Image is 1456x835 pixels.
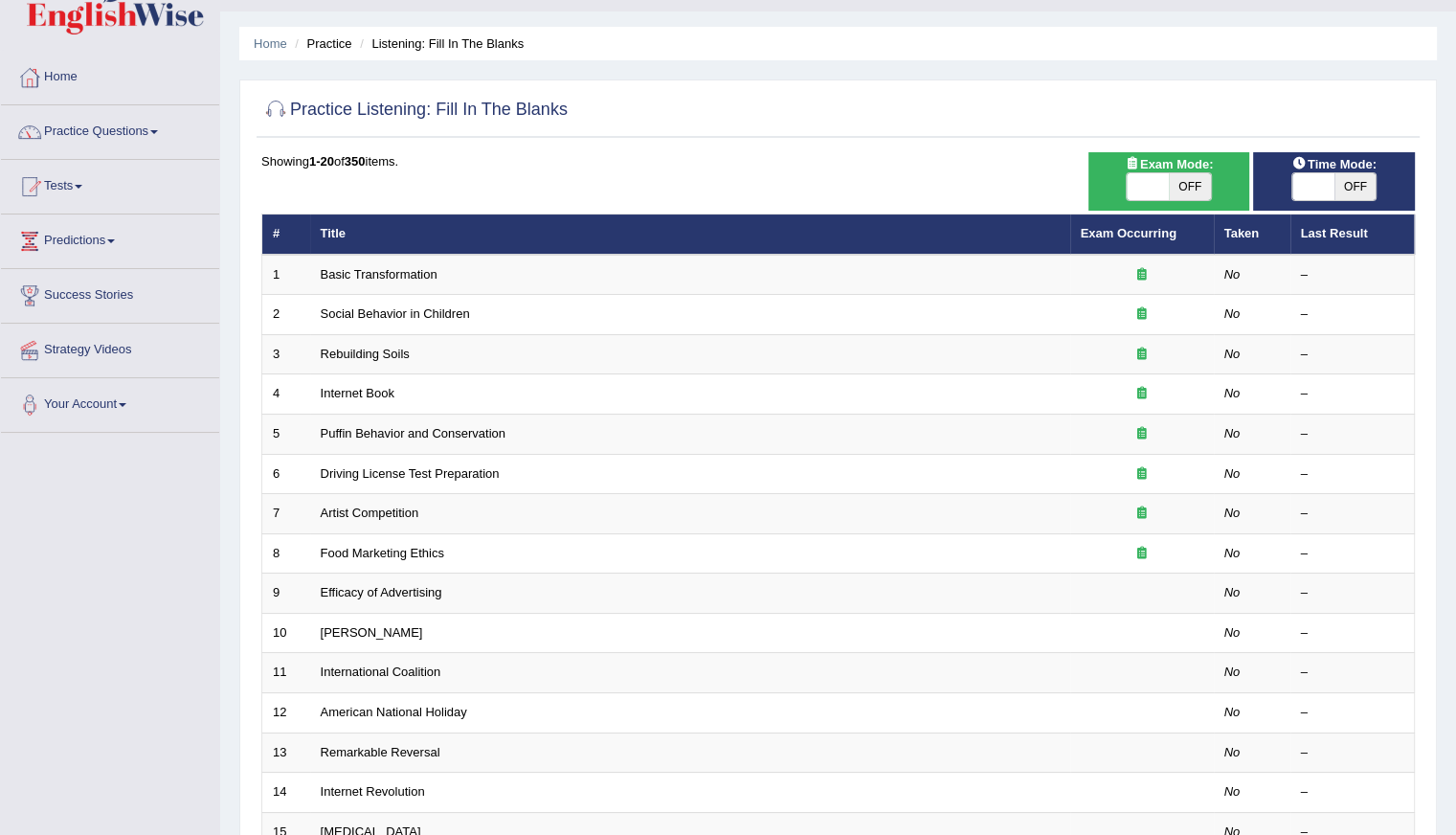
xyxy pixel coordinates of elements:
a: Basic Transformation [321,267,437,282]
em: No [1224,585,1241,599]
a: Home [1,51,219,99]
span: Exam Mode: [1117,154,1221,174]
div: – [1301,545,1404,563]
em: No [1224,506,1241,520]
td: 7 [262,494,310,534]
td: 6 [262,454,310,494]
em: No [1224,267,1241,282]
span: Time Mode: [1285,154,1384,174]
a: Tests [1,160,219,208]
td: 12 [262,692,310,733]
div: – [1301,425,1404,443]
div: Exam occurring question [1081,346,1203,364]
a: Exam Occurring [1081,226,1176,240]
a: American National Holiday [321,705,467,719]
div: – [1301,266,1404,284]
td: 11 [262,653,310,693]
a: Artist Competition [321,506,419,520]
a: Home [254,36,287,51]
div: – [1301,624,1404,643]
div: Exam occurring question [1081,385,1203,403]
div: – [1301,664,1404,682]
div: – [1301,385,1404,403]
a: Rebuilding Soils [321,347,410,361]
div: – [1301,505,1404,523]
li: Listening: Fill In The Blanks [355,34,524,53]
b: 1-20 [309,154,334,169]
em: No [1224,306,1241,321]
a: Strategy Videos [1,324,219,372]
th: Title [310,214,1070,255]
div: Exam occurring question [1081,305,1203,324]
div: – [1301,584,1404,602]
td: 13 [262,733,310,773]
td: 9 [262,574,310,614]
a: Predictions [1,214,219,262]
a: [PERSON_NAME] [321,625,423,640]
div: – [1301,305,1404,324]
a: Driving License Test Preparation [321,466,500,481]
td: 2 [262,295,310,335]
div: Exam occurring question [1081,465,1203,484]
em: No [1224,466,1241,481]
div: Exam occurring question [1081,425,1203,443]
em: No [1224,665,1241,679]
td: 5 [262,415,310,455]
em: No [1224,546,1241,560]
td: 14 [262,773,310,813]
th: Taken [1214,214,1290,255]
div: – [1301,783,1404,801]
em: No [1224,784,1241,799]
em: No [1224,625,1241,640]
em: No [1224,426,1241,440]
div: – [1301,346,1404,364]
li: Practice [290,34,351,53]
div: Exam occurring question [1081,545,1203,563]
div: Exam occurring question [1081,505,1203,523]
div: Show exams occurring in exams [1088,152,1250,211]
a: Puffin Behavior and Conservation [321,426,505,440]
a: Remarkable Reversal [321,745,440,759]
div: – [1301,704,1404,722]
a: Your Account [1,378,219,426]
td: 1 [262,255,310,295]
em: No [1224,705,1241,719]
th: # [262,214,310,255]
div: Showing of items. [261,152,1415,170]
div: – [1301,465,1404,484]
div: Exam occurring question [1081,266,1203,284]
div: – [1301,744,1404,762]
td: 4 [262,374,310,415]
a: Efficacy of Advertising [321,585,442,599]
a: Internet Revolution [321,784,425,799]
em: No [1224,386,1241,400]
em: No [1224,745,1241,759]
a: Success Stories [1,269,219,317]
a: Practice Questions [1,105,219,153]
em: No [1224,347,1241,361]
a: Internet Book [321,386,394,400]
td: 10 [262,613,310,653]
a: Social Behavior in Children [321,306,470,321]
span: OFF [1169,173,1211,200]
td: 8 [262,533,310,574]
td: 3 [262,334,310,374]
a: Food Marketing Ethics [321,546,444,560]
a: International Coalition [321,665,441,679]
h2: Practice Listening: Fill In The Blanks [261,96,568,124]
span: OFF [1334,173,1377,200]
th: Last Result [1290,214,1415,255]
b: 350 [345,154,366,169]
